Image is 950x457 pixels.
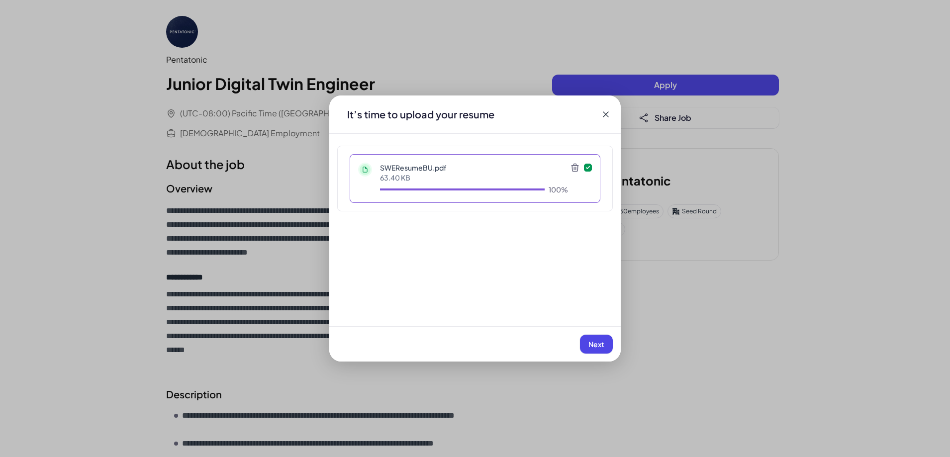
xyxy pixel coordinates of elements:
p: SWEResumeBU.pdf [380,163,568,173]
div: 100% [549,184,568,194]
span: Next [588,340,604,349]
p: 63.40 KB [380,173,568,183]
button: Next [580,335,613,354]
div: It’s time to upload your resume [339,107,502,121]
